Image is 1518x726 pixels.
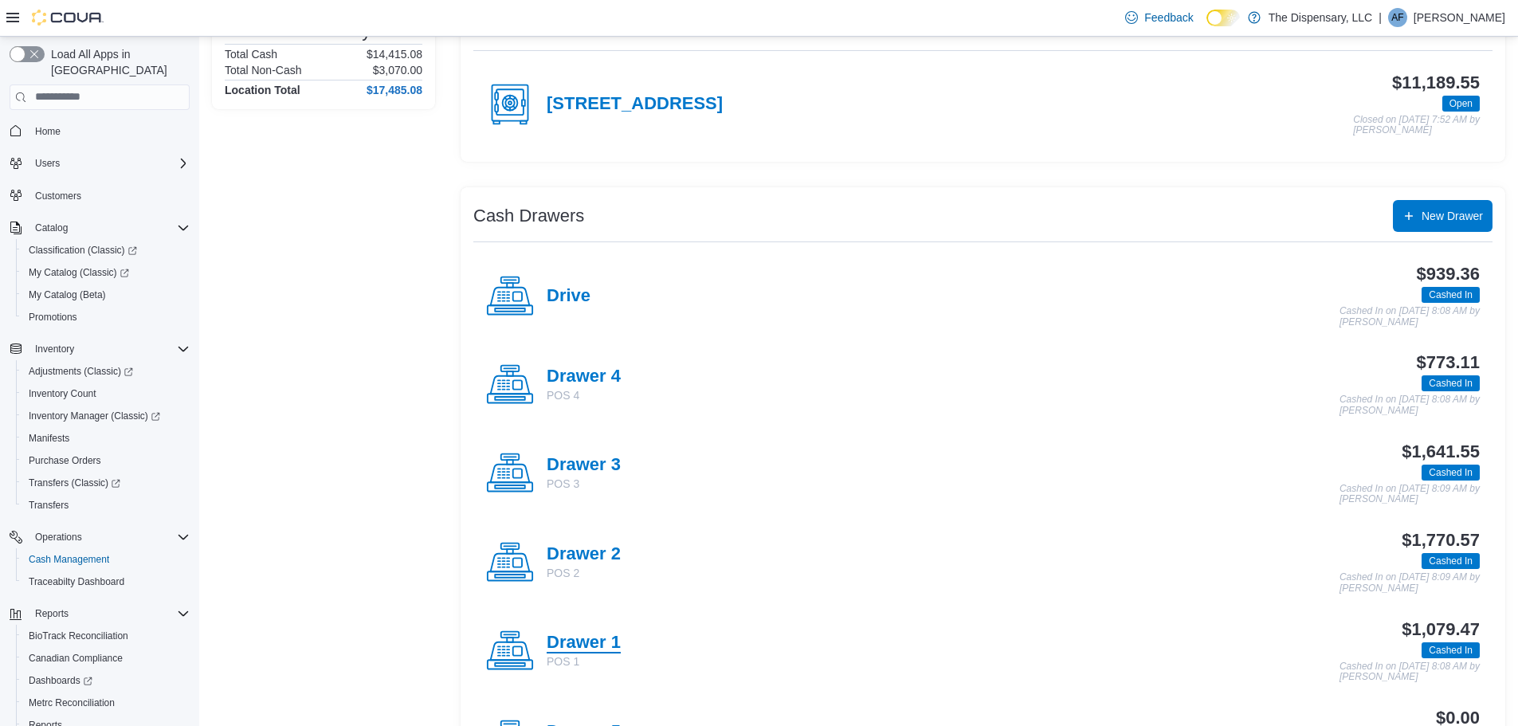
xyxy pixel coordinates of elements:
a: Home [29,122,67,141]
span: BioTrack Reconciliation [29,630,128,642]
button: Inventory Count [16,383,196,405]
a: Metrc Reconciliation [22,693,121,712]
h3: $1,079.47 [1402,620,1480,639]
p: Cashed In on [DATE] 8:09 AM by [PERSON_NAME] [1340,484,1480,505]
span: Inventory Manager (Classic) [22,406,190,426]
img: Cova [32,10,104,26]
span: Cash Management [29,553,109,566]
p: [PERSON_NAME] [1414,8,1505,27]
button: Operations [3,526,196,548]
button: New Drawer [1393,200,1493,232]
span: Cashed In [1429,288,1473,302]
a: Dashboards [22,671,99,690]
span: Reports [35,607,69,620]
button: Purchase Orders [16,449,196,472]
a: Adjustments (Classic) [22,362,139,381]
span: AF [1391,8,1403,27]
a: Inventory Manager (Classic) [22,406,167,426]
span: Operations [35,531,82,544]
span: My Catalog (Beta) [22,285,190,304]
h4: Location Total [225,84,300,96]
h4: Drawer 3 [547,455,621,476]
p: The Dispensary, LLC [1269,8,1372,27]
button: Operations [29,528,88,547]
span: Cashed In [1429,465,1473,480]
button: Cash Management [16,548,196,571]
span: Open [1442,96,1480,112]
p: POS 4 [547,387,621,403]
span: Cash Management [22,550,190,569]
span: Home [35,125,61,138]
h4: [STREET_ADDRESS] [547,94,723,115]
p: | [1379,8,1382,27]
a: Transfers (Classic) [22,473,127,493]
h3: $773.11 [1417,353,1480,372]
input: Dark Mode [1206,10,1240,26]
button: Metrc Reconciliation [16,692,196,714]
button: Reports [3,602,196,625]
a: Manifests [22,429,76,448]
span: Cashed In [1429,554,1473,568]
span: Metrc Reconciliation [29,697,115,709]
p: POS 2 [547,565,621,581]
a: Cash Management [22,550,116,569]
a: Classification (Classic) [22,241,143,260]
a: Inventory Manager (Classic) [16,405,196,427]
span: Purchase Orders [29,454,101,467]
button: Catalog [29,218,74,237]
span: Cashed In [1422,642,1480,658]
a: Traceabilty Dashboard [22,572,131,591]
span: Canadian Compliance [29,652,123,665]
span: Inventory Count [29,387,96,400]
span: Users [35,157,60,170]
span: Cashed In [1422,553,1480,569]
button: Transfers [16,494,196,516]
button: Customers [3,184,196,207]
span: My Catalog (Classic) [29,266,129,279]
span: Purchase Orders [22,451,190,470]
a: Dashboards [16,669,196,692]
button: Inventory [3,338,196,360]
a: Promotions [22,308,84,327]
span: Catalog [35,222,68,234]
h4: Drawer 2 [547,544,621,565]
button: My Catalog (Beta) [16,284,196,306]
h6: Total Non-Cash [225,64,302,77]
a: Canadian Compliance [22,649,129,668]
div: Adele Foltz [1388,8,1407,27]
span: Open [1449,96,1473,111]
span: Inventory Count [22,384,190,403]
span: BioTrack Reconciliation [22,626,190,646]
p: Cashed In on [DATE] 8:08 AM by [PERSON_NAME] [1340,661,1480,683]
span: Inventory [29,339,190,359]
a: Transfers [22,496,75,515]
span: Traceabilty Dashboard [29,575,124,588]
h4: $17,485.08 [367,84,422,96]
span: Cashed In [1422,287,1480,303]
h4: Drawer 1 [547,633,621,653]
span: Feedback [1144,10,1193,26]
span: My Catalog (Beta) [29,288,106,301]
h3: $11,189.55 [1392,73,1480,92]
span: Inventory Manager (Classic) [29,410,160,422]
span: Home [29,121,190,141]
span: Cashed In [1422,375,1480,391]
span: New Drawer [1422,208,1483,224]
h3: $1,770.57 [1402,531,1480,550]
span: Metrc Reconciliation [22,693,190,712]
h4: Drive [547,286,590,307]
span: Traceabilty Dashboard [22,572,190,591]
span: Customers [29,186,190,206]
span: Classification (Classic) [22,241,190,260]
span: Adjustments (Classic) [29,365,133,378]
span: Operations [29,528,190,547]
span: Dashboards [22,671,190,690]
button: Traceabilty Dashboard [16,571,196,593]
span: My Catalog (Classic) [22,263,190,282]
span: Transfers (Classic) [29,477,120,489]
button: Users [3,152,196,175]
p: Cashed In on [DATE] 8:08 AM by [PERSON_NAME] [1340,394,1480,416]
button: Promotions [16,306,196,328]
a: My Catalog (Classic) [22,263,135,282]
p: POS 1 [547,653,621,669]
